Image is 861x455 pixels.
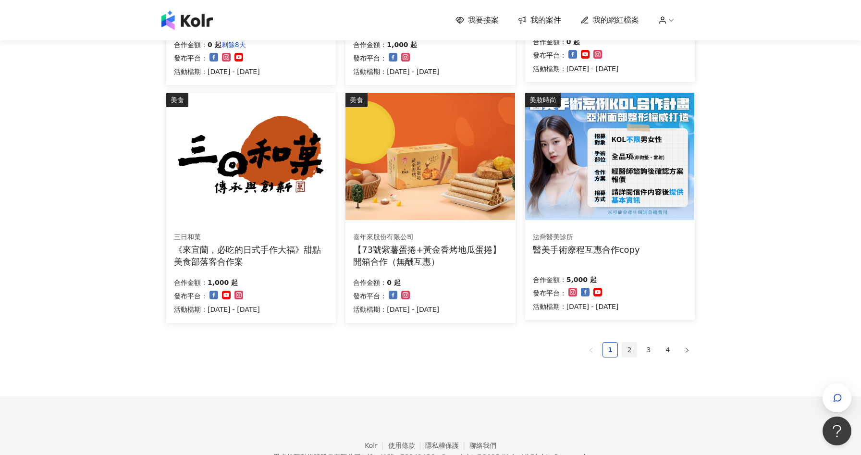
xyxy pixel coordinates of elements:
[533,36,566,48] p: 合作金額：
[622,343,637,357] a: 2
[455,15,499,25] a: 我要接案
[684,347,690,353] span: right
[533,274,566,285] p: 合作金額：
[679,342,695,357] li: Next Page
[425,442,469,449] a: 隱私權保護
[353,233,507,242] div: 喜年來股份有限公司
[566,36,580,48] p: 0 起
[221,39,246,50] p: 剩餘8天
[208,277,238,288] p: 1,000 起
[174,277,208,288] p: 合作金額：
[208,39,221,50] p: 0 起
[525,93,561,107] div: 美妝時尚
[823,417,851,445] iframe: Help Scout Beacon - Open
[353,277,387,288] p: 合作金額：
[161,11,213,30] img: logo
[468,15,499,25] span: 我要接案
[580,15,639,25] a: 我的網紅檔案
[166,93,335,220] img: 三日和菓｜手作大福甜點體驗 × 宜蘭在地散策推薦
[603,343,617,357] a: 1
[533,233,640,242] div: 法喬醫美診所
[174,290,208,302] p: 發布平台：
[353,39,387,50] p: 合作金額：
[518,15,561,25] a: 我的案件
[660,342,676,357] li: 4
[166,93,188,107] div: 美食
[622,342,637,357] li: 2
[353,304,439,315] p: 活動檔期：[DATE] - [DATE]
[533,63,619,74] p: 活動檔期：[DATE] - [DATE]
[345,93,515,220] img: 73號紫薯蛋捲+黃金香烤地瓜蛋捲
[525,93,694,220] img: 眼袋、隆鼻、隆乳、抽脂、墊下巴
[533,244,640,256] div: 醫美手術療程互惠合作copy
[365,442,388,449] a: Kolr
[174,66,260,77] p: 活動檔期：[DATE] - [DATE]
[174,52,208,64] p: 發布平台：
[588,347,594,353] span: left
[388,442,426,449] a: 使用條款
[661,343,675,357] a: 4
[469,442,496,449] a: 聯絡我們
[533,301,619,312] p: 活動檔期：[DATE] - [DATE]
[583,342,599,357] li: Previous Page
[174,39,208,50] p: 合作金額：
[603,342,618,357] li: 1
[345,93,368,107] div: 美食
[641,342,656,357] li: 3
[353,290,387,302] p: 發布平台：
[174,233,328,242] div: 三日和菓
[533,49,566,61] p: 發布平台：
[566,274,597,285] p: 5,000 起
[174,304,260,315] p: 活動檔期：[DATE] - [DATE]
[533,287,566,299] p: 發布平台：
[583,342,599,357] button: left
[387,39,417,50] p: 1,000 起
[530,15,561,25] span: 我的案件
[641,343,656,357] a: 3
[174,244,328,268] div: 《來宜蘭，必吃的日式手作大福》甜點美食部落客合作案
[593,15,639,25] span: 我的網紅檔案
[353,52,387,64] p: 發布平台：
[387,277,401,288] p: 0 起
[353,244,507,268] div: 【73號紫薯蛋捲+黃金香烤地瓜蛋捲】開箱合作（無酬互惠）
[679,342,695,357] button: right
[353,66,439,77] p: 活動檔期：[DATE] - [DATE]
